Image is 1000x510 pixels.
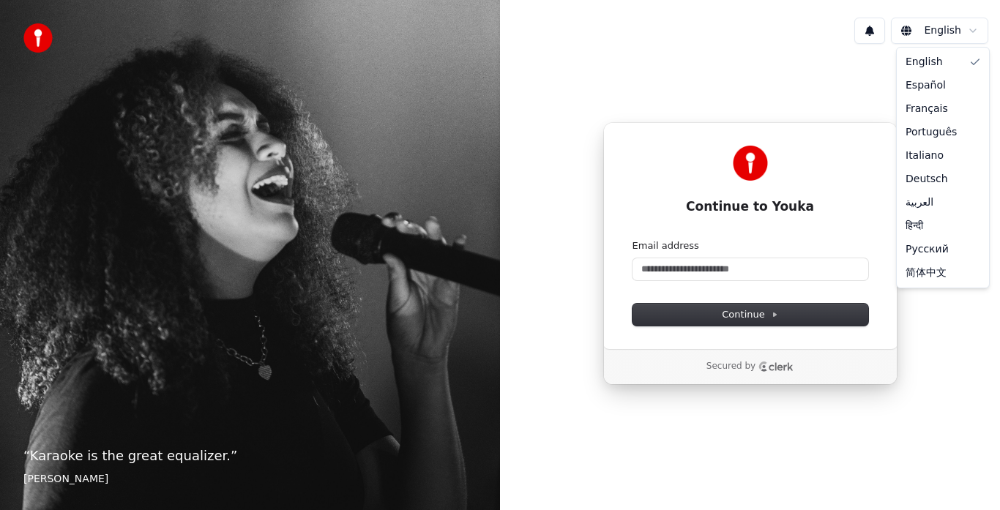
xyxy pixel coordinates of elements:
span: Português [906,125,957,140]
span: Русский [906,242,949,257]
span: English [906,55,943,70]
span: العربية [906,195,933,210]
span: हिन्दी [906,219,923,233]
span: Español [906,78,946,93]
span: Deutsch [906,172,948,187]
span: 简体中文 [906,266,947,280]
span: Italiano [906,149,944,163]
span: Français [906,102,948,116]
